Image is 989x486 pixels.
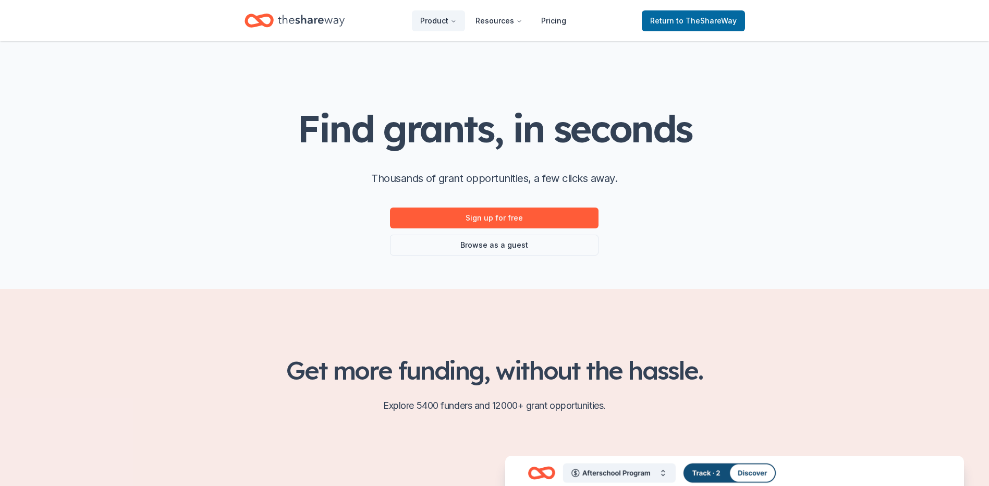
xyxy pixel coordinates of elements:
span: to TheShareWay [676,16,737,25]
a: Browse as a guest [390,235,599,256]
a: Returnto TheShareWay [642,10,745,31]
p: Explore 5400 funders and 12000+ grant opportunities. [245,397,745,414]
a: Home [245,8,345,33]
h1: Find grants, in seconds [297,108,691,149]
span: Return [650,15,737,27]
a: Sign up for free [390,208,599,228]
button: Product [412,10,465,31]
p: Thousands of grant opportunities, a few clicks away. [371,170,617,187]
button: Resources [467,10,531,31]
h2: Get more funding, without the hassle. [245,356,745,385]
nav: Main [412,8,575,33]
a: Pricing [533,10,575,31]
